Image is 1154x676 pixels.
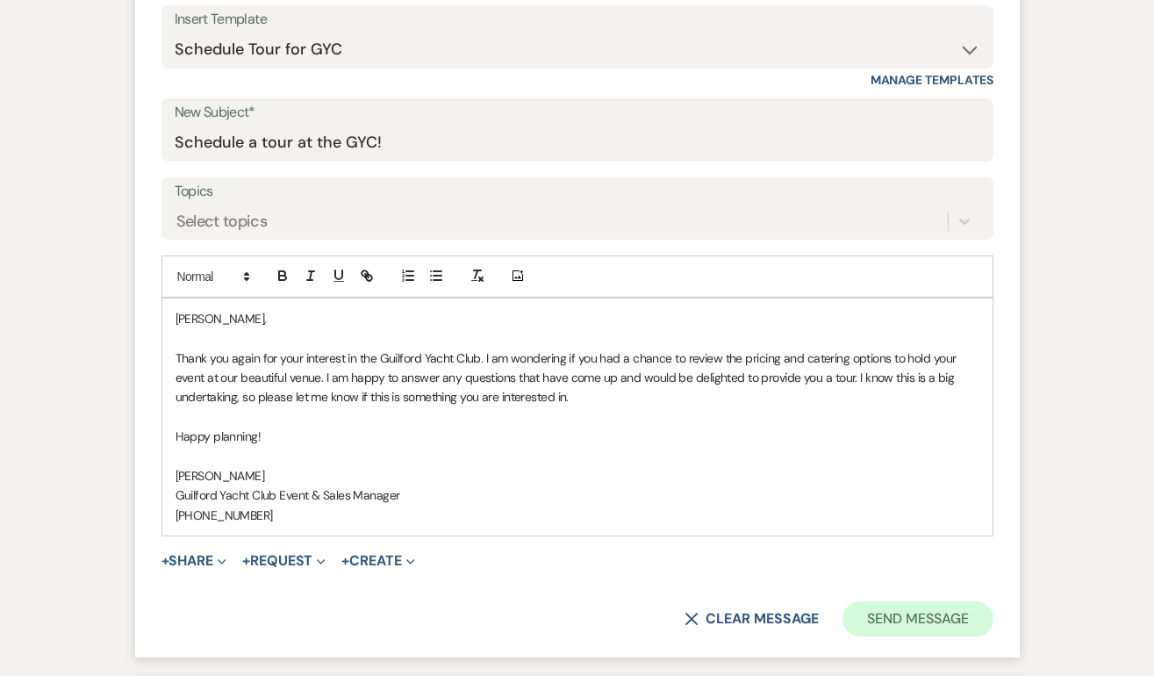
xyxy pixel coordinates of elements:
[341,554,349,568] span: +
[175,179,980,205] label: Topics
[176,485,979,505] p: Guilford Yacht Club Event & Sales Manager
[175,100,980,126] label: New Subject*
[176,309,979,328] p: [PERSON_NAME],
[242,554,250,568] span: +
[685,612,818,626] button: Clear message
[176,466,979,485] p: [PERSON_NAME]
[871,72,993,88] a: Manage Templates
[176,427,979,446] p: Happy planning!
[242,554,326,568] button: Request
[176,209,268,233] div: Select topics
[161,554,169,568] span: +
[842,601,993,636] button: Send Message
[176,349,979,407] p: Thank you again for your interest in the Guilford Yacht Club. I am wondering if you had a chance ...
[175,7,980,32] div: Insert Template
[161,554,227,568] button: Share
[176,506,979,525] p: [PHONE_NUMBER]
[341,554,414,568] button: Create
